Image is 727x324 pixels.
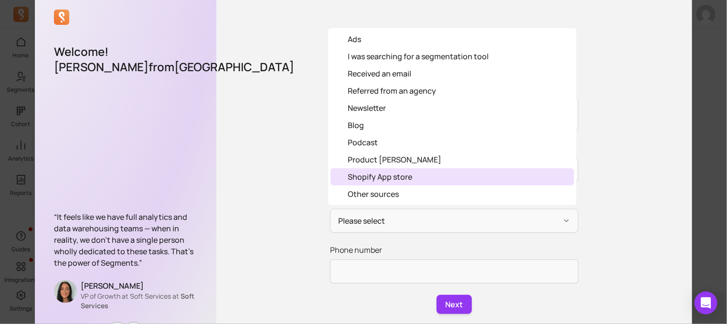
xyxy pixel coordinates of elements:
div: Product [PERSON_NAME] [348,154,441,165]
div: Newsletter [348,102,386,114]
button: Please select [330,209,578,233]
div: I was searching for a segmentation tool [348,51,489,62]
div: Blog [348,119,364,131]
div: Other sources [348,188,399,200]
div: Referred from an agency [348,85,436,97]
div: Ads [348,33,361,45]
div: Please select [328,28,577,205]
div: Received an email [348,68,411,79]
div: Open Intercom Messenger [695,292,717,314]
div: Podcast [348,137,378,148]
div: Shopify App store [348,171,412,183]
